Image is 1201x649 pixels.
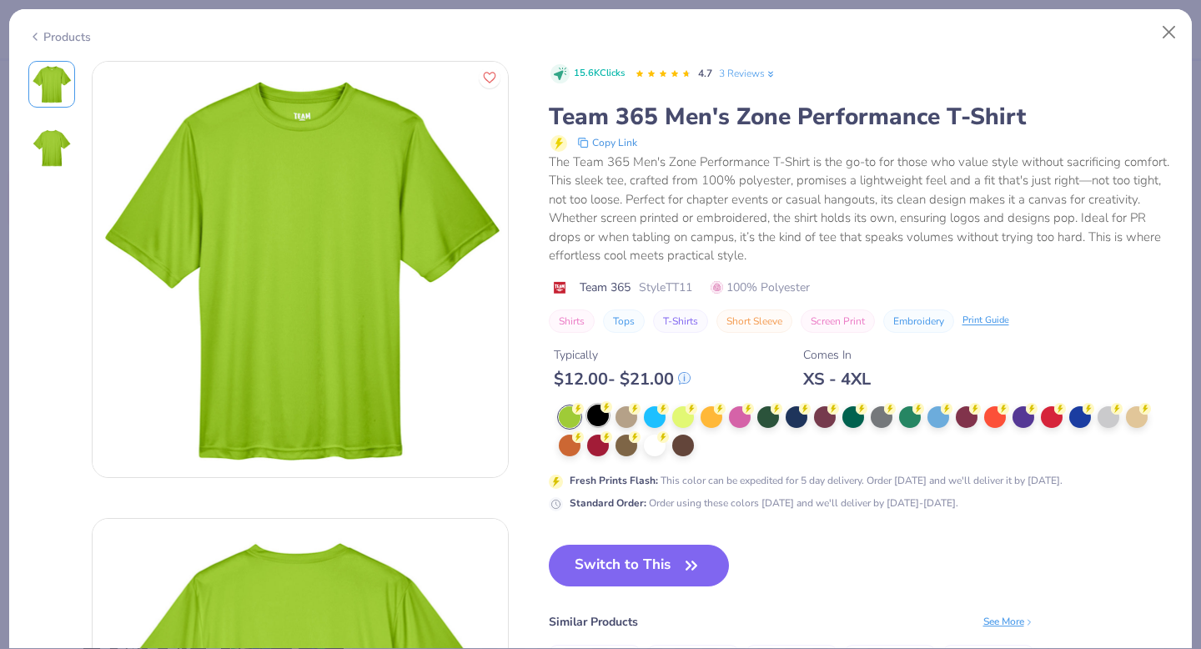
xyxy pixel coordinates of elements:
[719,66,776,81] a: 3 Reviews
[983,614,1034,629] div: See More
[639,279,692,296] span: Style TT11
[554,346,691,364] div: Typically
[549,153,1173,265] div: The Team 365 Men's Zone Performance T-Shirt is the go-to for those who value style without sacrif...
[803,346,871,364] div: Comes In
[801,309,875,333] button: Screen Print
[653,309,708,333] button: T-Shirts
[32,128,72,168] img: Back
[479,67,500,88] button: Like
[711,279,810,296] span: 100% Polyester
[1153,17,1185,48] button: Close
[580,279,631,296] span: Team 365
[716,309,792,333] button: Short Sleeve
[549,101,1173,133] div: Team 365 Men's Zone Performance T-Shirt
[603,309,645,333] button: Tops
[698,67,712,80] span: 4.7
[635,61,691,88] div: 4.7 Stars
[803,369,871,390] div: XS - 4XL
[28,28,91,46] div: Products
[32,64,72,104] img: Front
[883,309,954,333] button: Embroidery
[549,309,595,333] button: Shirts
[549,545,730,586] button: Switch to This
[570,473,1063,488] div: This color can be expedited for 5 day delivery. Order [DATE] and we'll deliver it by [DATE].
[572,133,642,153] button: copy to clipboard
[962,314,1009,328] div: Print Guide
[570,474,658,487] strong: Fresh Prints Flash :
[570,496,958,511] div: Order using these colors [DATE] and we'll deliver by [DATE]-[DATE].
[570,496,646,510] strong: Standard Order :
[574,67,625,81] span: 15.6K Clicks
[93,62,508,477] img: Front
[549,613,638,631] div: Similar Products
[549,281,571,294] img: brand logo
[554,369,691,390] div: $ 12.00 - $ 21.00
